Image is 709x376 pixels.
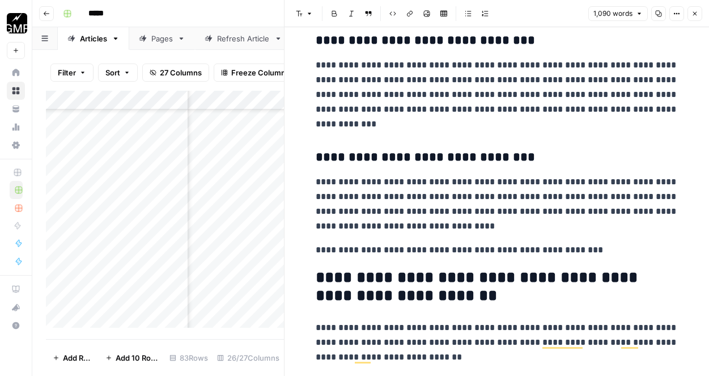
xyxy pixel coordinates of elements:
[46,349,99,367] button: Add Row
[214,64,297,82] button: Freeze Columns
[231,67,290,78] span: Freeze Columns
[7,316,25,335] button: Help + Support
[151,33,173,44] div: Pages
[50,64,94,82] button: Filter
[217,33,270,44] div: Refresh Article
[99,349,165,367] button: Add 10 Rows
[7,13,27,33] img: Growth Marketing Pro Logo
[7,9,25,37] button: Workspace: Growth Marketing Pro
[195,27,292,50] a: Refresh Article
[7,82,25,100] a: Browse
[105,67,120,78] span: Sort
[7,280,25,298] a: AirOps Academy
[588,6,648,21] button: 1,090 words
[7,100,25,118] a: Your Data
[58,67,76,78] span: Filter
[116,352,158,364] span: Add 10 Rows
[7,64,25,82] a: Home
[213,349,284,367] div: 26/27 Columns
[129,27,195,50] a: Pages
[7,299,24,316] div: What's new?
[160,67,202,78] span: 27 Columns
[142,64,209,82] button: 27 Columns
[7,118,25,136] a: Usage
[7,136,25,154] a: Settings
[165,349,213,367] div: 83 Rows
[7,298,25,316] button: What's new?
[63,352,92,364] span: Add Row
[80,33,107,44] div: Articles
[98,64,138,82] button: Sort
[593,9,632,19] span: 1,090 words
[58,27,129,50] a: Articles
